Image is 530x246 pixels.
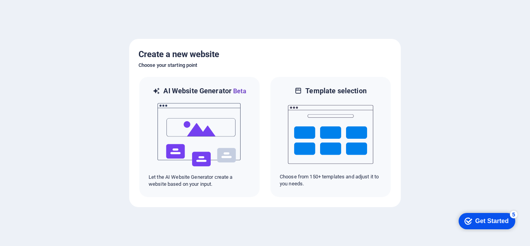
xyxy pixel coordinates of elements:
h5: Create a new website [139,48,391,61]
span: Beta [232,87,246,95]
h6: Template selection [305,86,366,96]
div: Get Started [23,9,56,16]
div: Template selectionChoose from 150+ templates and adjust it to you needs. [270,76,391,198]
p: Let the AI Website Generator create a website based on your input. [149,174,250,188]
p: Choose from 150+ templates and adjust it to you needs. [280,173,381,187]
div: Get Started 5 items remaining, 0% complete [6,4,63,20]
div: 5 [57,2,65,9]
img: ai [157,96,242,174]
div: AI Website GeneratorBetaaiLet the AI Website Generator create a website based on your input. [139,76,260,198]
h6: AI Website Generator [163,86,246,96]
h6: Choose your starting point [139,61,391,70]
